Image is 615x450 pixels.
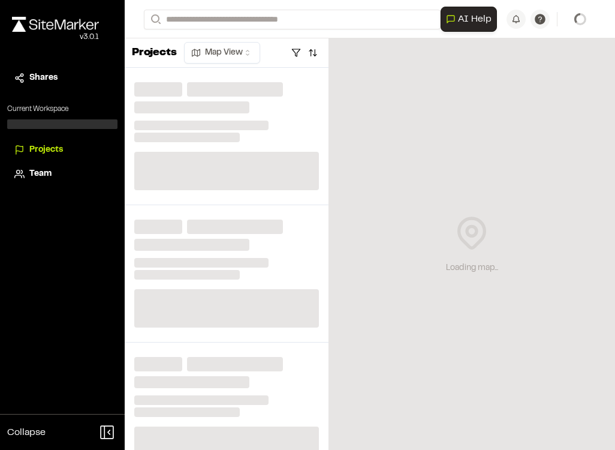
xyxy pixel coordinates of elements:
a: Shares [14,71,110,85]
button: Search [144,10,165,29]
span: AI Help [458,12,492,26]
a: Team [14,167,110,181]
p: Current Workspace [7,104,117,115]
button: Open AI Assistant [441,7,497,32]
img: rebrand.png [12,17,99,32]
span: Shares [29,71,58,85]
span: Projects [29,143,63,157]
div: Oh geez...please don't... [12,32,99,43]
span: Team [29,167,52,181]
a: Projects [14,143,110,157]
span: Collapse [7,425,46,440]
div: Loading map... [446,262,498,275]
p: Projects [132,45,177,61]
div: Open AI Assistant [441,7,502,32]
